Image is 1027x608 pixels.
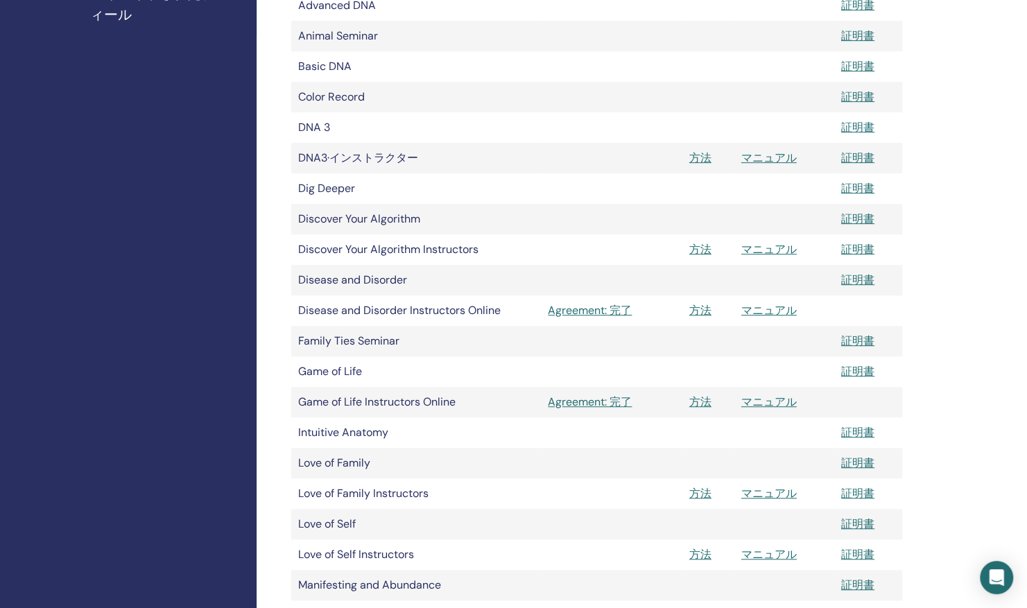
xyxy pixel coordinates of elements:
[841,28,874,43] a: 証明書
[841,120,874,134] a: 証明書
[741,303,797,318] a: マニュアル
[841,333,874,348] a: 証明書
[291,356,541,387] td: Game of Life
[291,387,541,417] td: Game of Life Instructors Online
[291,204,541,234] td: Discover Your Algorithm
[291,173,541,204] td: Dig Deeper
[548,394,675,410] a: Agreement: 完了
[689,547,711,562] a: 方法
[841,425,874,440] a: 証明書
[689,150,711,165] a: 方法
[841,516,874,531] a: 証明書
[980,561,1013,594] div: Open Intercom Messenger
[291,112,541,143] td: DNA 3
[291,295,541,326] td: Disease and Disorder Instructors Online
[291,82,541,112] td: Color Record
[548,302,675,319] a: Agreement: 完了
[291,539,541,570] td: Love of Self Instructors
[841,455,874,470] a: 証明書
[841,577,874,592] a: 証明書
[841,211,874,226] a: 証明書
[741,150,797,165] a: マニュアル
[291,478,541,509] td: Love of Family Instructors
[689,486,711,501] a: 方法
[841,89,874,104] a: 証明書
[741,547,797,562] a: マニュアル
[689,394,711,409] a: 方法
[291,21,541,51] td: Animal Seminar
[841,150,874,165] a: 証明書
[841,547,874,562] a: 証明書
[841,181,874,196] a: 証明書
[841,242,874,257] a: 証明書
[741,242,797,257] a: マニュアル
[841,364,874,379] a: 証明書
[689,303,711,318] a: 方法
[291,570,541,600] td: Manifesting and Abundance
[741,486,797,501] a: マニュアル
[291,234,541,265] td: Discover Your Algorithm Instructors
[291,265,541,295] td: Disease and Disorder
[841,59,874,73] a: 証明書
[841,272,874,287] a: 証明書
[291,417,541,448] td: Intuitive Anatomy
[689,242,711,257] a: 方法
[291,326,541,356] td: Family Ties Seminar
[291,448,541,478] td: Love of Family
[291,509,541,539] td: Love of Self
[291,143,541,173] td: DNA3·インストラクター
[741,394,797,409] a: マニュアル
[841,486,874,501] a: 証明書
[291,51,541,82] td: Basic DNA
